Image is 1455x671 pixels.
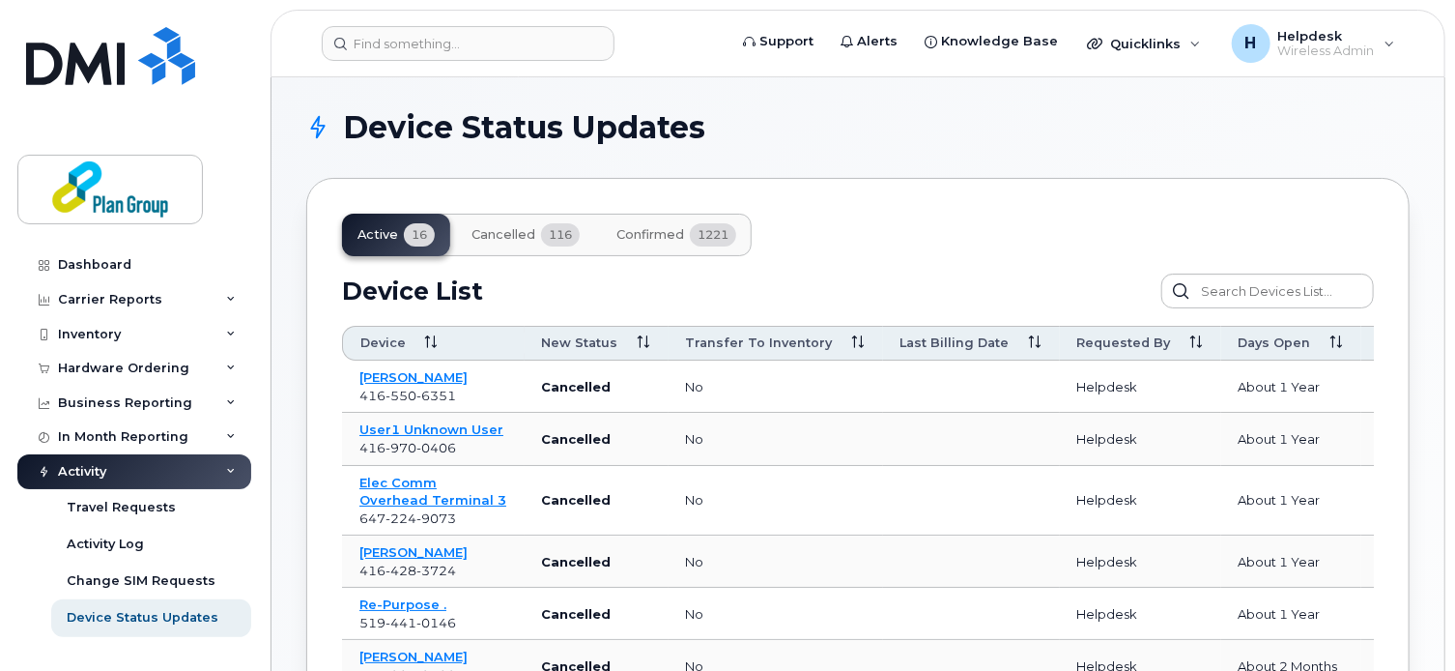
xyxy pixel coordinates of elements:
[1221,413,1361,465] td: about 1 year
[1060,588,1221,640] td: Helpdesk
[525,413,669,465] td: Cancelled
[1221,466,1361,537] td: about 1 year
[416,563,456,578] span: 3724
[385,615,416,630] span: 441
[1060,466,1221,537] td: Helpdesk
[669,536,883,588] td: no
[342,277,483,306] h2: Device List
[669,361,883,413] td: no
[690,223,736,247] span: 1221
[385,511,416,526] span: 224
[1060,361,1221,413] td: Helpdesk
[1221,536,1361,588] td: about 1 year
[385,388,416,403] span: 550
[669,413,883,465] td: no
[669,466,883,537] td: no
[1161,274,1374,308] input: Search Devices List...
[343,113,705,142] span: Device Status Updates
[359,544,468,560] a: [PERSON_NAME]
[1239,335,1311,352] span: Days Open
[1221,361,1361,413] td: about 1 year
[1077,335,1171,352] span: Requested By
[359,475,506,509] a: Elec Comm Overhead Terminal 3
[525,361,669,413] td: Cancelled
[541,223,580,247] span: 116
[900,335,1010,352] span: Last Billing Date
[359,597,446,612] a: Re-purpose .
[385,440,416,455] span: 970
[360,335,406,352] span: Device
[359,563,456,578] span: 416
[525,536,669,588] td: Cancelled
[416,511,456,526] span: 9073
[525,466,669,537] td: Cancelled
[416,615,456,630] span: 0146
[542,335,618,352] span: New Status
[359,440,456,455] span: 416
[416,440,456,455] span: 0406
[686,335,833,352] span: Transfer to inventory
[1060,413,1221,465] td: Helpdesk
[359,388,456,403] span: 416
[525,588,669,640] td: Cancelled
[416,388,456,403] span: 6351
[359,615,456,630] span: 519
[385,563,416,578] span: 428
[1060,536,1221,588] td: Helpdesk
[359,422,503,437] a: User1 Unknown User
[359,649,468,664] a: [PERSON_NAME]
[359,369,468,385] a: [PERSON_NAME]
[1221,588,1361,640] td: about 1 year
[669,588,883,640] td: no
[471,227,535,243] span: Cancelled
[616,227,684,243] span: Confirmed
[359,511,456,526] span: 647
